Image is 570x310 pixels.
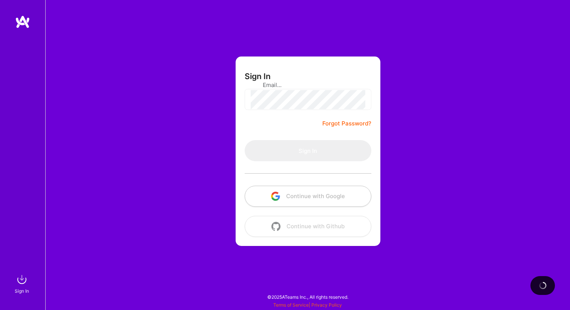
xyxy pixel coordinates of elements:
[16,272,29,295] a: sign inSign In
[273,302,342,308] span: |
[311,302,342,308] a: Privacy Policy
[14,272,29,287] img: sign in
[15,287,29,295] div: Sign In
[15,15,30,29] img: logo
[271,192,280,201] img: icon
[245,186,371,207] button: Continue with Google
[263,75,353,95] input: Email...
[271,222,280,231] img: icon
[45,287,570,306] div: © 2025 ATeams Inc., All rights reserved.
[273,302,309,308] a: Terms of Service
[245,140,371,161] button: Sign In
[539,282,547,289] img: loading
[245,72,271,81] h3: Sign In
[322,119,371,128] a: Forgot Password?
[245,216,371,237] button: Continue with Github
